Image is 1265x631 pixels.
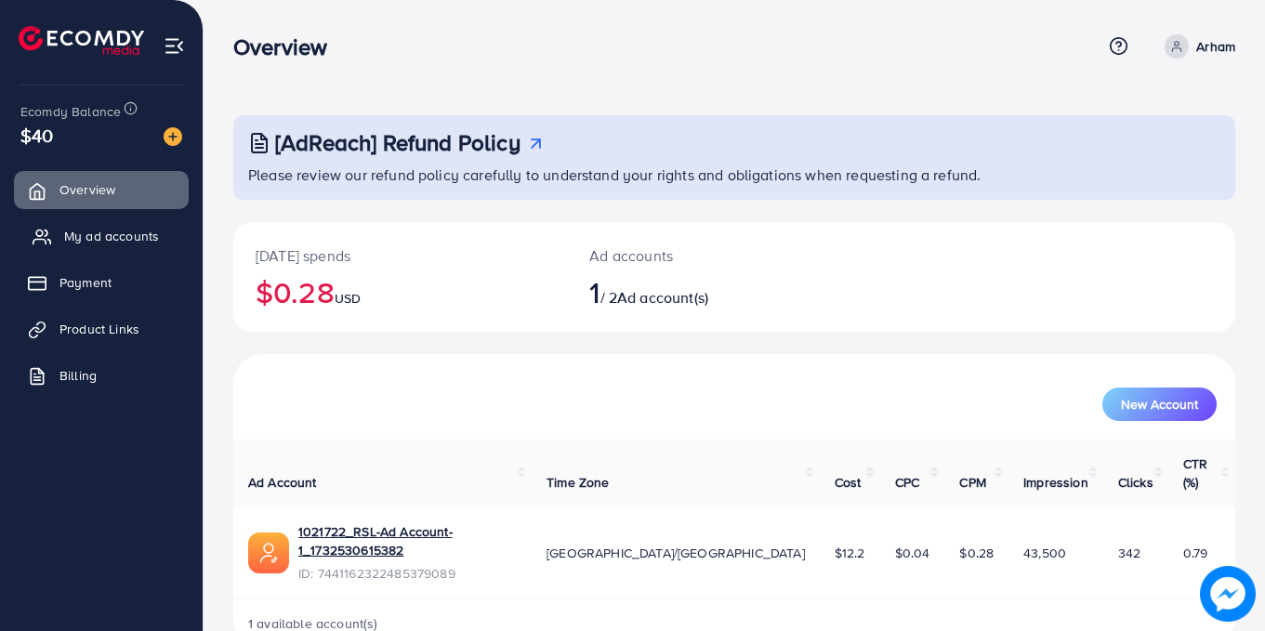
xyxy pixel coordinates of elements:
[59,366,97,385] span: Billing
[248,473,317,492] span: Ad Account
[19,26,144,55] img: logo
[547,544,805,562] span: [GEOGRAPHIC_DATA]/[GEOGRAPHIC_DATA]
[14,264,189,301] a: Payment
[20,102,121,121] span: Ecomdy Balance
[1118,473,1153,492] span: Clicks
[1200,566,1256,622] img: image
[335,289,361,308] span: USD
[547,473,609,492] span: Time Zone
[64,227,159,245] span: My ad accounts
[59,180,115,199] span: Overview
[14,310,189,348] a: Product Links
[275,129,520,156] h3: [AdReach] Refund Policy
[14,357,189,394] a: Billing
[895,544,930,562] span: $0.04
[1121,398,1198,411] span: New Account
[164,35,185,57] img: menu
[895,473,919,492] span: CPC
[248,532,289,573] img: ic-ads-acc.e4c84228.svg
[617,287,708,308] span: Ad account(s)
[164,127,182,146] img: image
[256,244,545,267] p: [DATE] spends
[1023,473,1088,492] span: Impression
[14,217,189,255] a: My ad accounts
[59,273,112,292] span: Payment
[1183,454,1207,492] span: CTR (%)
[14,171,189,208] a: Overview
[1023,544,1066,562] span: 43,500
[59,320,139,338] span: Product Links
[1157,34,1235,59] a: Arham
[835,473,862,492] span: Cost
[589,244,796,267] p: Ad accounts
[959,473,985,492] span: CPM
[1196,35,1235,58] p: Arham
[959,544,994,562] span: $0.28
[256,274,545,309] h2: $0.28
[1118,544,1140,562] span: 342
[1183,544,1208,562] span: 0.79
[248,164,1224,186] p: Please review our refund policy carefully to understand your rights and obligations when requesti...
[298,564,517,583] span: ID: 7441162322485379089
[589,274,796,309] h2: / 2
[20,122,53,149] span: $40
[589,270,600,313] span: 1
[1102,388,1217,421] button: New Account
[233,33,342,60] h3: Overview
[835,544,865,562] span: $12.2
[298,522,517,560] a: 1021722_RSL-Ad Account-1_1732530615382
